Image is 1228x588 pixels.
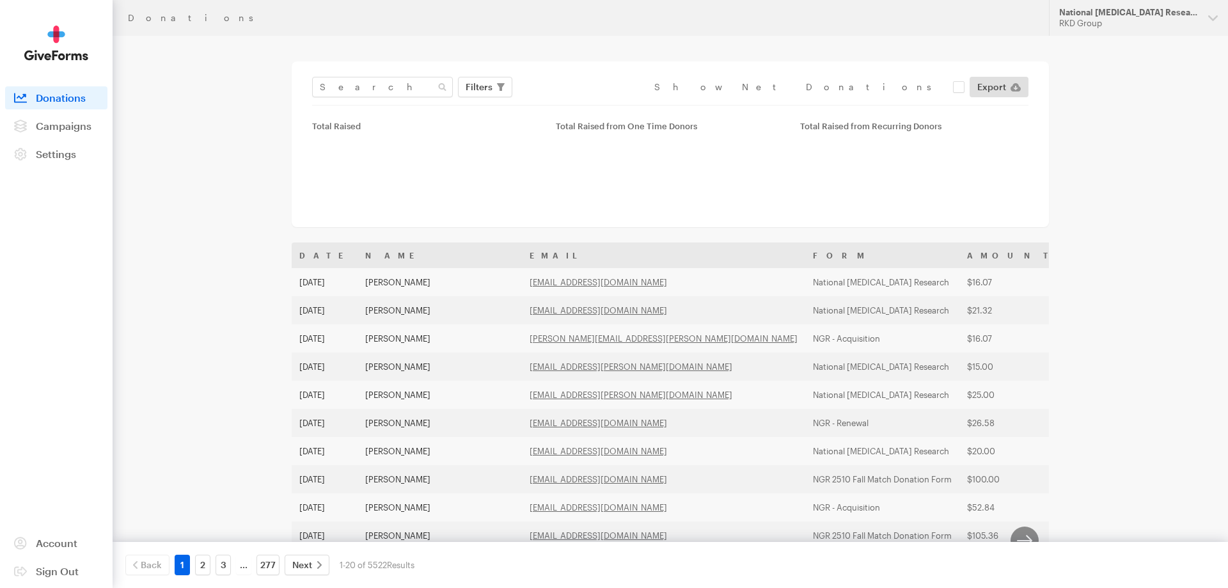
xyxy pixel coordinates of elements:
[530,530,667,541] a: [EMAIL_ADDRESS][DOMAIN_NAME]
[292,381,358,409] td: [DATE]
[556,121,784,131] div: Total Raised from One Time Donors
[358,296,522,324] td: [PERSON_NAME]
[466,79,492,95] span: Filters
[292,521,358,550] td: [DATE]
[292,296,358,324] td: [DATE]
[530,390,732,400] a: [EMAIL_ADDRESS][PERSON_NAME][DOMAIN_NAME]
[959,296,1063,324] td: $21.32
[530,305,667,315] a: [EMAIL_ADDRESS][DOMAIN_NAME]
[959,465,1063,493] td: $100.00
[522,242,805,268] th: Email
[195,555,210,575] a: 2
[358,268,522,296] td: [PERSON_NAME]
[5,86,107,109] a: Donations
[285,555,329,575] a: Next
[959,437,1063,465] td: $20.00
[458,77,512,97] button: Filters
[256,555,279,575] a: 277
[358,521,522,550] td: [PERSON_NAME]
[292,324,358,353] td: [DATE]
[312,77,453,97] input: Search Name & Email
[530,446,667,456] a: [EMAIL_ADDRESS][DOMAIN_NAME]
[216,555,231,575] a: 3
[36,565,79,577] span: Sign Out
[358,242,522,268] th: Name
[805,353,959,381] td: National [MEDICAL_DATA] Research
[358,353,522,381] td: [PERSON_NAME]
[959,493,1063,521] td: $52.84
[805,409,959,437] td: NGR - Renewal
[292,409,358,437] td: [DATE]
[358,437,522,465] td: [PERSON_NAME]
[1059,7,1198,18] div: National [MEDICAL_DATA] Research
[36,148,76,160] span: Settings
[530,277,667,287] a: [EMAIL_ADDRESS][DOMAIN_NAME]
[959,353,1063,381] td: $15.00
[292,268,358,296] td: [DATE]
[530,502,667,513] a: [EMAIL_ADDRESS][DOMAIN_NAME]
[5,532,107,555] a: Account
[36,537,77,549] span: Account
[805,437,959,465] td: National [MEDICAL_DATA] Research
[959,324,1063,353] td: $16.07
[959,409,1063,437] td: $26.58
[292,493,358,521] td: [DATE]
[5,115,107,138] a: Campaigns
[970,77,1028,97] a: Export
[530,362,732,372] a: [EMAIL_ADDRESS][PERSON_NAME][DOMAIN_NAME]
[292,437,358,465] td: [DATE]
[530,474,667,484] a: [EMAIL_ADDRESS][DOMAIN_NAME]
[24,26,88,61] img: GiveForms
[959,521,1063,550] td: $105.36
[358,409,522,437] td: [PERSON_NAME]
[805,465,959,493] td: NGR 2510 Fall Match Donation Form
[805,296,959,324] td: National [MEDICAL_DATA] Research
[5,560,107,583] a: Sign Out
[800,121,1028,131] div: Total Raised from Recurring Donors
[292,465,358,493] td: [DATE]
[340,555,414,575] div: 1-20 of 5522
[805,493,959,521] td: NGR - Acquisition
[36,91,86,104] span: Donations
[358,381,522,409] td: [PERSON_NAME]
[530,418,667,428] a: [EMAIL_ADDRESS][DOMAIN_NAME]
[805,242,959,268] th: Form
[1059,18,1198,29] div: RKD Group
[805,381,959,409] td: National [MEDICAL_DATA] Research
[358,324,522,353] td: [PERSON_NAME]
[805,268,959,296] td: National [MEDICAL_DATA] Research
[959,268,1063,296] td: $16.07
[805,324,959,353] td: NGR - Acquisition
[312,121,540,131] div: Total Raised
[358,465,522,493] td: [PERSON_NAME]
[5,143,107,166] a: Settings
[530,333,798,344] a: [PERSON_NAME][EMAIL_ADDRESS][PERSON_NAME][DOMAIN_NAME]
[959,242,1063,268] th: Amount
[292,557,312,573] span: Next
[959,381,1063,409] td: $25.00
[977,79,1006,95] span: Export
[387,560,414,570] span: Results
[805,521,959,550] td: NGR 2510 Fall Match Donation Form
[292,242,358,268] th: Date
[292,353,358,381] td: [DATE]
[36,120,91,132] span: Campaigns
[358,493,522,521] td: [PERSON_NAME]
